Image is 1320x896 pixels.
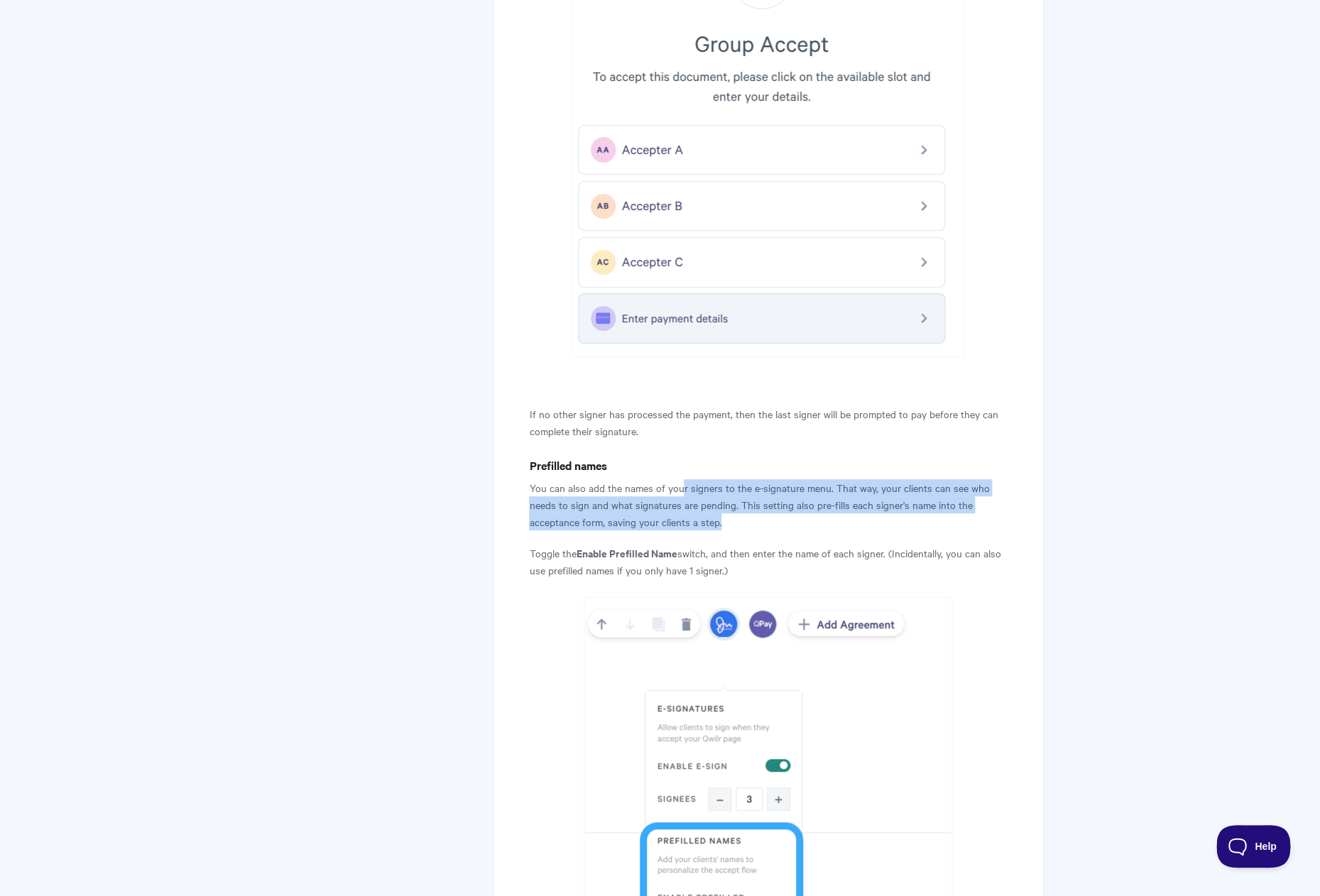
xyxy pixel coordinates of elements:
[576,545,677,560] strong: Enable Prefilled Name
[529,457,1007,474] h4: Prefilled names
[529,479,1007,530] p: You can also add the names of your signers to the e-signature menu. That way, your clients can se...
[529,545,1007,579] p: Toggle the switch, and then enter the name of each signer. (Incidentally, you can also use prefil...
[529,405,1007,439] p: If no other signer has processed the payment, then the last signer will be prompted to pay before...
[1216,825,1292,868] iframe: Toggle Customer Support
